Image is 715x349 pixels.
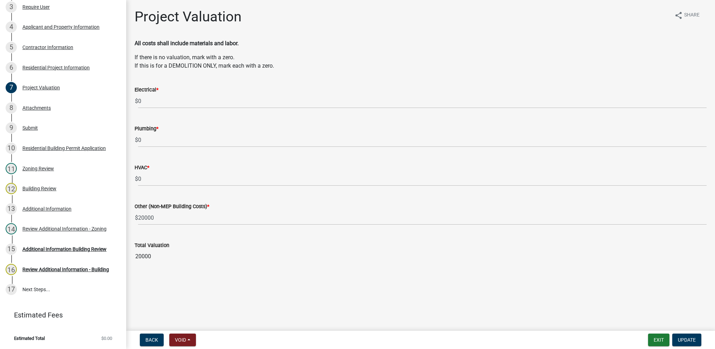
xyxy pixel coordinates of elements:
[6,223,17,234] div: 14
[6,163,17,174] div: 11
[22,146,106,151] div: Residential Building Permit Application
[135,40,239,47] strong: All costs shall include materials and labor.
[101,336,112,341] span: $0.00
[684,11,700,20] span: Share
[22,247,107,252] div: Additional Information Building Review
[6,21,17,33] div: 4
[678,337,696,343] span: Update
[175,337,186,343] span: Void
[135,211,138,225] span: $
[6,284,17,295] div: 17
[22,65,90,70] div: Residential Project Information
[648,334,669,346] button: Exit
[6,244,17,255] div: 15
[135,126,158,131] label: Plumbing
[22,166,54,171] div: Zoning Review
[6,42,17,53] div: 5
[135,172,138,186] span: $
[672,334,701,346] button: Update
[135,165,149,170] label: HVAC
[6,264,17,275] div: 16
[135,133,138,147] span: $
[6,122,17,134] div: 9
[135,204,209,209] label: Other (Non-MEP Building Costs)
[22,105,51,110] div: Attachments
[6,203,17,214] div: 13
[135,8,241,25] h1: Project Valuation
[6,183,17,194] div: 12
[6,102,17,114] div: 8
[6,62,17,73] div: 6
[669,8,705,22] button: shareShare
[6,82,17,93] div: 7
[22,125,38,130] div: Submit
[6,143,17,154] div: 10
[22,226,107,231] div: Review Additional Information - Zoning
[22,85,60,90] div: Project Valuation
[135,243,169,248] label: Total Valuation
[135,53,707,70] p: If there is no valuation, mark with a zero. If this is for a DEMOLITION ONLY, mark each with a zero.
[14,336,45,341] span: Estimated Total
[674,11,683,20] i: share
[22,45,73,50] div: Contractor Information
[135,88,158,93] label: Electrical
[135,94,138,108] span: $
[22,206,71,211] div: Additional Information
[22,186,56,191] div: Building Review
[22,5,50,9] div: Require User
[145,337,158,343] span: Back
[6,308,115,322] a: Estimated Fees
[140,334,164,346] button: Back
[22,267,109,272] div: Review Additional Information - Building
[22,25,100,29] div: Applicant and Property Information
[169,334,196,346] button: Void
[6,1,17,13] div: 3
